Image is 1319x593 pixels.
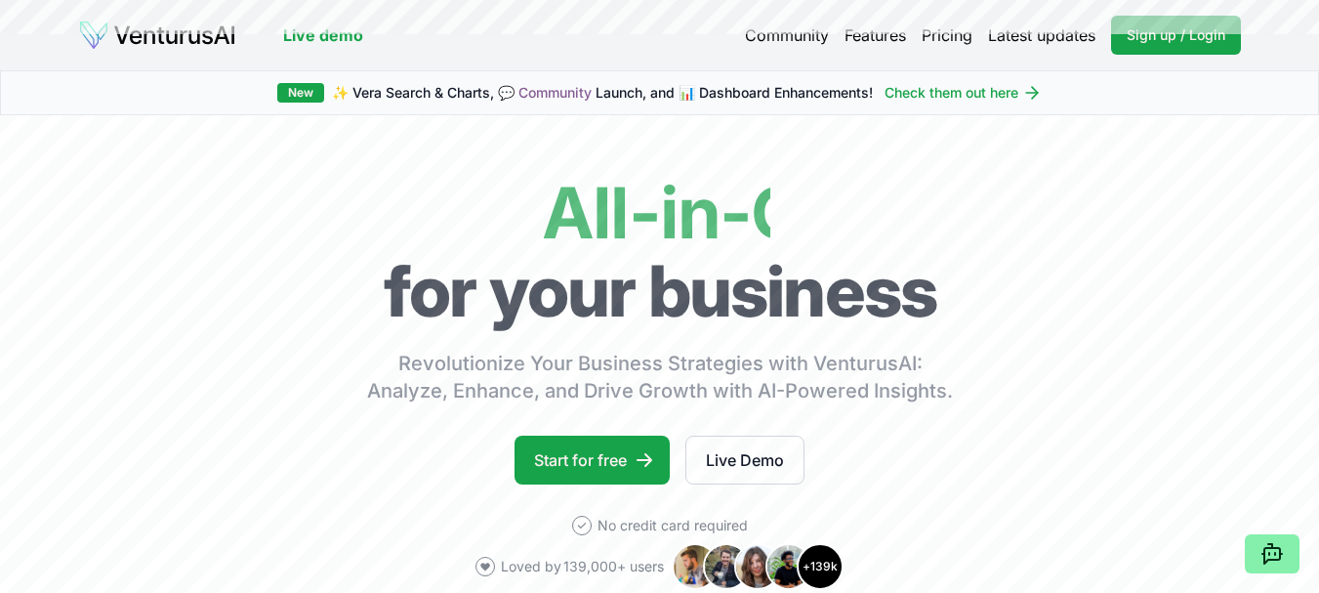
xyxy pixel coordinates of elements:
a: Sign up / Login [1111,16,1241,55]
a: Community [518,84,592,101]
img: Avatar 1 [672,543,719,590]
img: logo [78,20,236,51]
span: Sign up / Login [1127,25,1225,45]
a: Community [745,23,829,47]
a: Check them out here [885,83,1042,103]
img: Avatar 3 [734,543,781,590]
span: ✨ Vera Search & Charts, 💬 Launch, and 📊 Dashboard Enhancements! [332,83,873,103]
img: Avatar 2 [703,543,750,590]
a: Live Demo [685,436,804,485]
a: Start for free [515,436,670,485]
a: Live demo [283,23,363,47]
a: Pricing [922,23,972,47]
a: Latest updates [988,23,1095,47]
a: Features [845,23,906,47]
img: Avatar 4 [765,543,812,590]
div: New [277,83,324,103]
